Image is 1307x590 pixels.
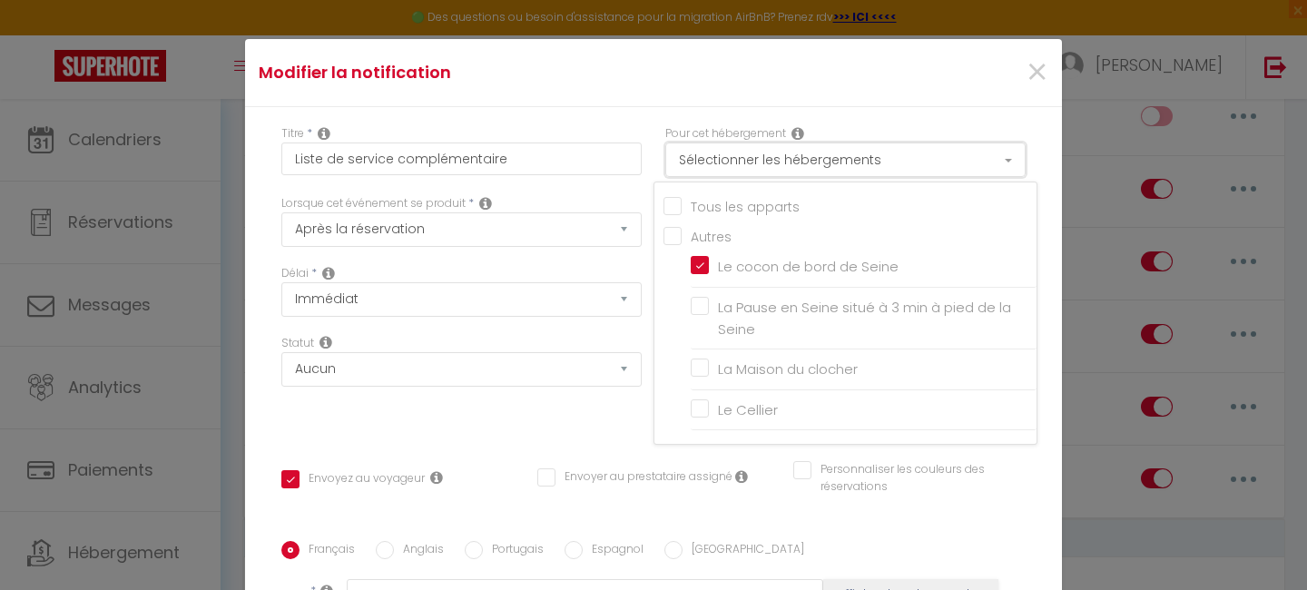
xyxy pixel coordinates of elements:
[300,541,355,561] label: Français
[483,541,544,561] label: Portugais
[791,126,804,141] i: This Rental
[718,400,778,419] span: Le Cellier
[1026,45,1048,100] span: ×
[259,60,777,85] h4: Modifier la notification
[718,298,1011,339] span: La Pause en Seine situé à 3 min à pied de la Seine
[318,126,330,141] i: Title
[281,195,466,212] label: Lorsque cet événement se produit
[281,265,309,282] label: Délai
[665,143,1026,177] button: Sélectionner les hébergements
[430,470,443,485] i: Envoyer au voyageur
[281,125,304,143] label: Titre
[683,541,804,561] label: [GEOGRAPHIC_DATA]
[1026,54,1048,93] button: Close
[322,266,335,280] i: Action Time
[583,541,644,561] label: Espagnol
[665,125,786,143] label: Pour cet hébergement
[394,541,444,561] label: Anglais
[735,469,748,484] i: Envoyer au prestataire si il est assigné
[319,335,332,349] i: Booking status
[479,196,492,211] i: Event Occur
[281,335,314,352] label: Statut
